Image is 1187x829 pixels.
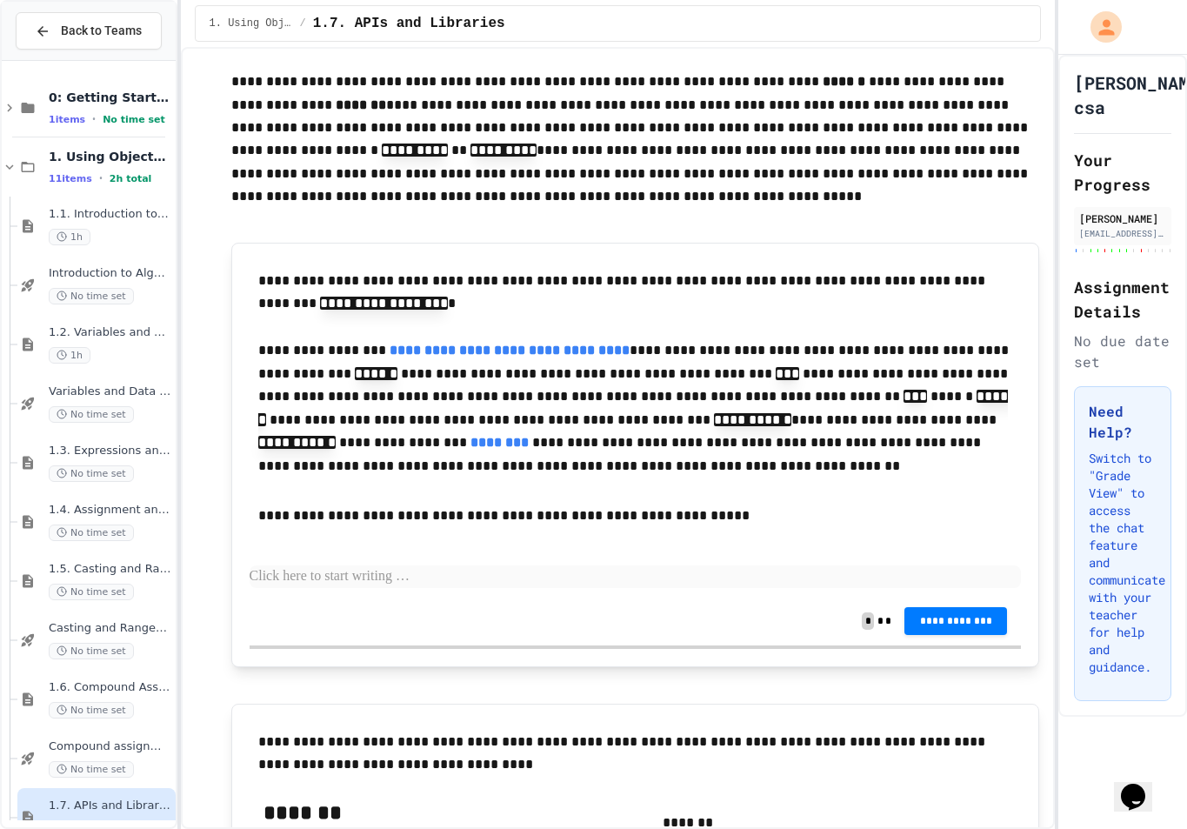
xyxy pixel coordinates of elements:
span: / [300,17,306,30]
span: 1h [49,347,90,364]
span: No time set [49,643,134,659]
span: 1 items [49,114,85,125]
span: Casting and Ranges of variables - Quiz [49,621,172,636]
span: 1.5. Casting and Ranges of Values [49,562,172,577]
span: No time set [49,584,134,600]
div: [EMAIL_ADDRESS][DOMAIN_NAME] [1079,227,1166,240]
button: Back to Teams [16,12,162,50]
h3: Need Help? [1089,401,1157,443]
span: • [99,171,103,185]
span: Variables and Data Types - Quiz [49,384,172,399]
span: 1.7. APIs and Libraries [49,799,172,813]
span: No time set [49,288,134,304]
div: My Account [1072,7,1126,47]
span: 1.1. Introduction to Algorithms, Programming, and Compilers [49,207,172,222]
span: 11 items [49,173,92,184]
span: 2h total [110,173,152,184]
span: No time set [49,525,134,541]
iframe: chat widget [1114,759,1170,812]
div: No due date set [1074,331,1171,372]
span: No time set [49,406,134,423]
span: 1. Using Objects and Methods [210,17,293,30]
span: Introduction to Algorithms, Programming, and Compilers [49,266,172,281]
span: 1h [49,229,90,245]
span: 0: Getting Started [49,90,172,105]
span: • [92,112,96,126]
span: 1.3. Expressions and Output [New] [49,444,172,458]
p: Switch to "Grade View" to access the chat feature and communicate with your teacher for help and ... [1089,450,1157,676]
span: 1. Using Objects and Methods [49,149,172,164]
span: No time set [49,761,134,778]
span: No time set [49,465,134,482]
span: 1.7. APIs and Libraries [313,13,505,34]
span: 1.2. Variables and Data Types [49,325,172,340]
h2: Assignment Details [1074,275,1171,324]
h2: Your Progress [1074,148,1171,197]
span: No time set [49,702,134,719]
div: [PERSON_NAME] [1079,211,1166,226]
span: No time set [103,114,165,125]
span: 1.6. Compound Assignment Operators [49,680,172,695]
span: Compound assignment operators - Quiz [49,739,172,754]
span: 1.4. Assignment and Input [49,503,172,518]
span: Back to Teams [61,22,142,40]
